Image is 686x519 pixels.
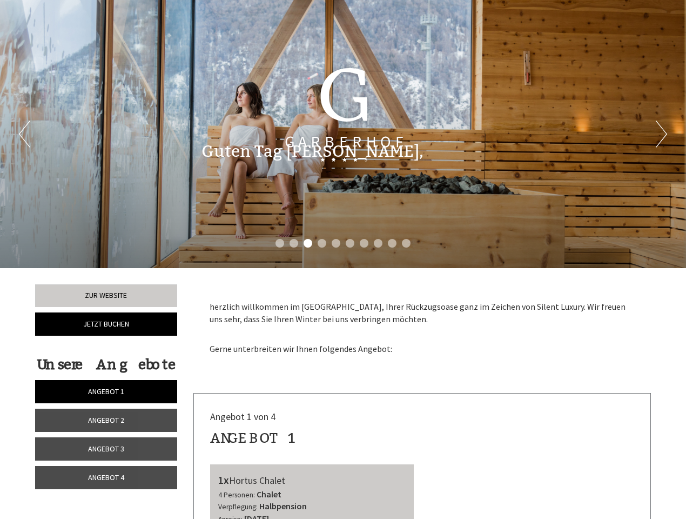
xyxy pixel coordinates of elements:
h1: Guten Tag [PERSON_NAME], [201,143,423,161]
b: Halbpension [259,501,307,511]
span: Angebot 2 [88,415,124,425]
span: Angebot 1 von 4 [210,410,275,423]
span: Angebot 3 [88,444,124,454]
span: Angebot 4 [88,473,124,482]
small: 4 Personen: [218,490,255,500]
div: Unsere Angebote [35,355,177,375]
button: Previous [19,121,30,148]
div: Hortus Chalet [218,473,406,488]
b: Chalet [257,489,281,500]
small: Verpflegung: [218,502,258,511]
p: Gerne unterbreiten wir Ihnen folgendes Angebot: [210,331,635,356]
span: Angebot 1 [88,387,124,396]
div: Angebot 1 [210,428,297,448]
a: Jetzt buchen [35,312,177,336]
b: 1x [218,473,229,487]
button: Next [656,121,667,148]
p: herzlich willkommen im [GEOGRAPHIC_DATA], Ihrer Rückzugsoase ganz im Zeichen von Silent Luxury. W... [210,301,635,325]
a: Zur Website [35,284,177,307]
